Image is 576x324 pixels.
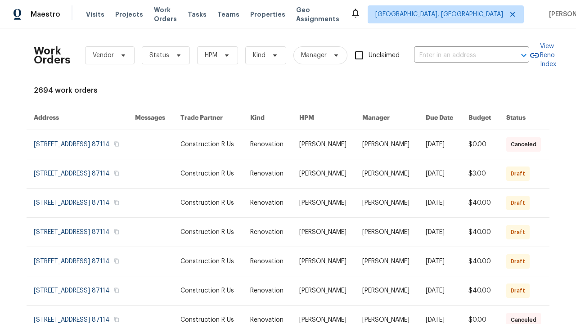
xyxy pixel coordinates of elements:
button: Copy Address [112,315,121,324]
th: Manager [355,106,418,130]
td: Renovation [243,159,292,189]
td: Renovation [243,247,292,276]
td: [PERSON_NAME] [355,189,418,218]
span: HPM [205,51,217,60]
span: [GEOGRAPHIC_DATA], [GEOGRAPHIC_DATA] [375,10,503,19]
span: Tasks [188,11,207,18]
td: Construction R Us [173,130,243,159]
span: Kind [253,51,265,60]
td: [PERSON_NAME] [292,276,355,306]
td: [PERSON_NAME] [292,130,355,159]
button: Copy Address [112,228,121,236]
td: [PERSON_NAME] [355,276,418,306]
th: Due Date [418,106,461,130]
td: [PERSON_NAME] [355,218,418,247]
td: Renovation [243,130,292,159]
td: [PERSON_NAME] [355,130,418,159]
td: Construction R Us [173,189,243,218]
span: Work Orders [154,5,177,23]
button: Open [517,49,530,62]
th: HPM [292,106,355,130]
button: Copy Address [112,198,121,207]
input: Enter in an address [414,49,504,63]
span: Geo Assignments [296,5,339,23]
td: Construction R Us [173,276,243,306]
td: Renovation [243,218,292,247]
div: 2694 work orders [34,86,542,95]
th: Budget [461,106,499,130]
span: Visits [86,10,104,19]
span: Unclaimed [369,51,400,60]
button: Copy Address [112,140,121,148]
span: Properties [250,10,285,19]
td: [PERSON_NAME] [355,247,418,276]
a: View Reno Index [529,42,556,69]
span: Teams [217,10,239,19]
span: Projects [115,10,143,19]
td: [PERSON_NAME] [355,159,418,189]
th: Status [499,106,549,130]
td: Renovation [243,189,292,218]
button: Copy Address [112,286,121,294]
td: Construction R Us [173,218,243,247]
td: [PERSON_NAME] [292,218,355,247]
td: Renovation [243,276,292,306]
span: Status [149,51,169,60]
td: [PERSON_NAME] [292,247,355,276]
span: Maestro [31,10,60,19]
th: Messages [128,106,174,130]
td: [PERSON_NAME] [292,189,355,218]
th: Kind [243,106,292,130]
h2: Work Orders [34,46,71,64]
button: Copy Address [112,169,121,177]
span: Vendor [93,51,114,60]
th: Address [27,106,128,130]
td: Construction R Us [173,247,243,276]
td: Construction R Us [173,159,243,189]
button: Copy Address [112,257,121,265]
td: [PERSON_NAME] [292,159,355,189]
th: Trade Partner [173,106,243,130]
span: Manager [301,51,327,60]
